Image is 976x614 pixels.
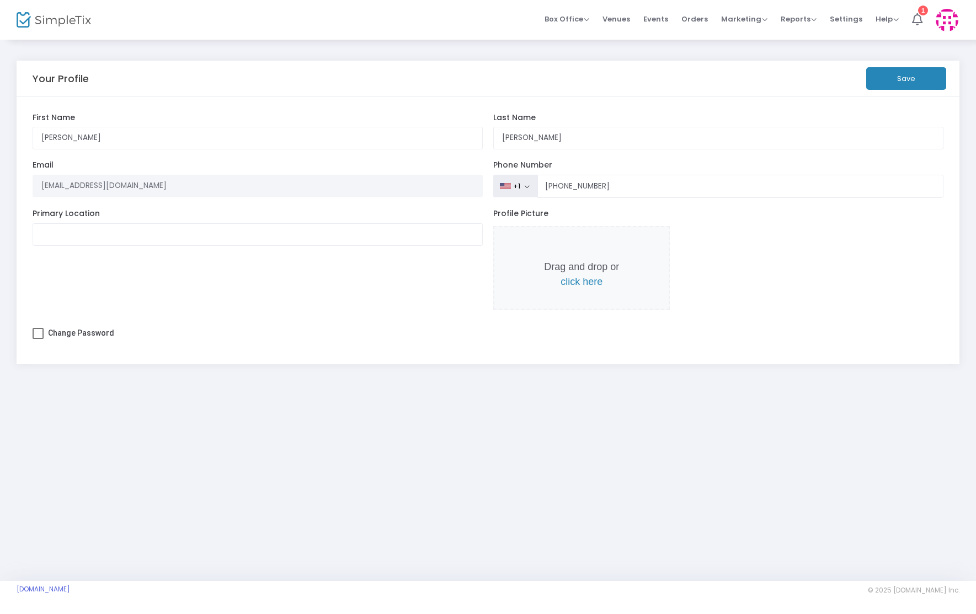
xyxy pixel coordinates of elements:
span: Help [876,14,899,24]
span: Reports [781,14,817,24]
span: Profile Picture [493,208,548,219]
h5: Your Profile [33,73,89,85]
span: Settings [830,5,862,33]
label: Primary Location [33,209,483,219]
input: First Name [33,127,483,149]
a: [DOMAIN_NAME] [17,585,70,594]
span: Change Password [48,328,114,337]
span: click here [561,276,602,287]
span: © 2025 [DOMAIN_NAME] Inc. [868,586,959,595]
input: Phone Number [537,175,943,198]
label: Email [33,160,483,170]
span: Orders [681,5,708,33]
label: Last Name [493,113,943,123]
label: First Name [33,113,483,123]
span: Box Office [545,14,589,24]
button: Save [866,67,946,90]
label: Phone Number [493,160,943,170]
span: Marketing [721,14,767,24]
span: Events [643,5,668,33]
span: Venues [602,5,630,33]
input: Last Name [493,127,943,149]
div: 1 [918,6,928,15]
button: +1 [493,175,537,198]
p: Drag and drop or [544,260,619,289]
div: +1 [513,182,520,191]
